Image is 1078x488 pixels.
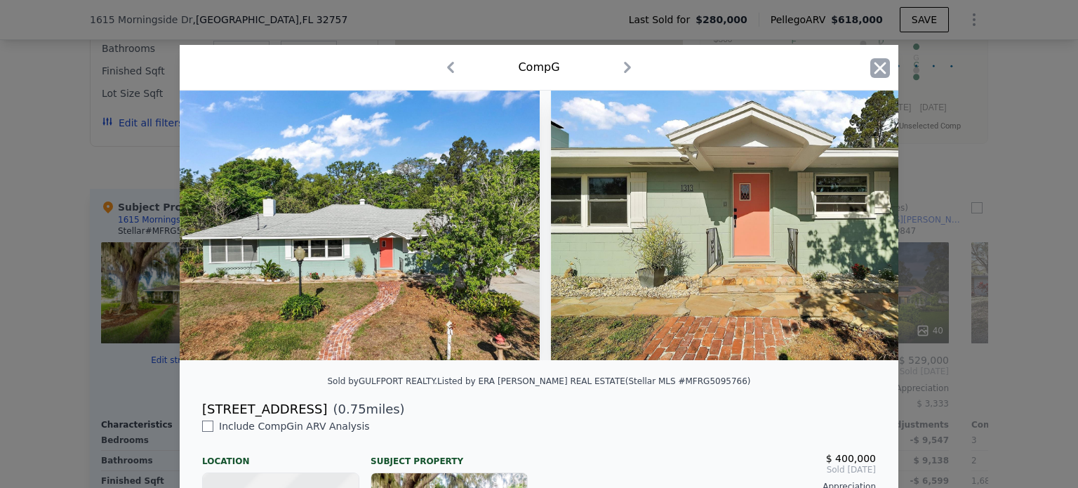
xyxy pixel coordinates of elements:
[202,400,327,419] div: [STREET_ADDRESS]
[826,453,876,464] span: $ 400,000
[518,59,559,76] div: Comp G
[202,444,359,467] div: Location
[437,376,750,386] div: Listed by ERA [PERSON_NAME] REAL ESTATE (Stellar MLS #MFRG5095766)
[213,421,375,432] span: Include Comp G in ARV Analysis
[338,402,366,416] span: 0.75
[551,91,955,360] img: Property Img
[327,400,404,419] span: ( miles)
[371,444,528,467] div: Subject Property
[327,376,437,386] div: Sold by GULFPORT REALTY .
[180,91,540,360] img: Property Img
[550,464,876,475] span: Sold [DATE]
